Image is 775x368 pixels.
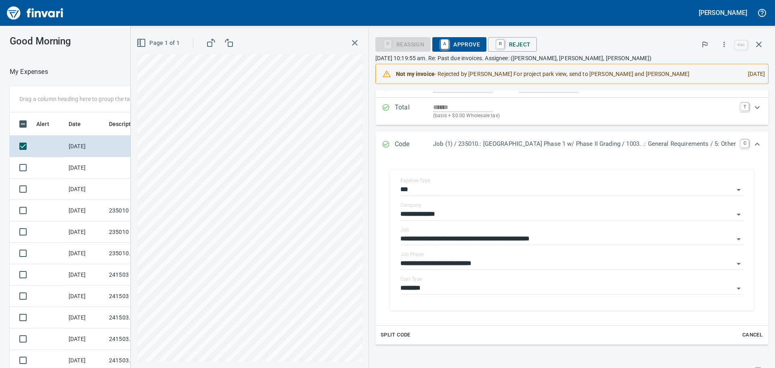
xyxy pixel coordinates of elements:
td: 241503 [106,286,178,307]
a: T [741,103,749,111]
span: Approve [439,38,480,51]
button: Cancel [739,329,765,341]
p: (basis + $0.00 Wholesale tax) [433,112,736,120]
span: Close invoice [733,35,769,54]
button: Open [733,233,744,245]
a: esc [735,40,747,49]
td: [DATE] [65,200,106,221]
span: Alert [36,119,60,129]
p: My Expenses [10,67,48,77]
a: A [441,40,448,48]
div: Expand [375,158,769,345]
label: Cost Type [400,277,422,282]
label: Company [400,203,421,208]
button: RReject [488,37,537,52]
td: [DATE] [65,307,106,328]
td: 241503 [106,264,178,286]
td: [DATE] [65,286,106,307]
button: Open [733,283,744,294]
td: [DATE] [65,243,106,264]
span: Cancel [741,330,763,340]
h5: [PERSON_NAME] [699,8,747,17]
button: Open [733,209,744,220]
span: Description [109,119,139,129]
span: Description [109,119,150,129]
td: [DATE] [65,328,106,350]
button: Open [733,184,744,196]
div: - Rejected by [PERSON_NAME] For project park view, send to [PERSON_NAME] and [PERSON_NAME] [396,67,741,81]
div: [DATE] [741,67,765,81]
button: Page 1 of 1 [135,36,183,50]
td: 241503.8171 [106,328,178,350]
button: Split Code [379,329,413,341]
td: [DATE] [65,264,106,286]
label: Job [400,227,409,232]
button: Flag [696,36,714,53]
td: 235010.8184 [106,243,178,264]
span: Date [69,119,81,129]
span: Page 1 of 1 [138,38,180,48]
div: Reassign [375,40,431,47]
a: R [496,40,504,48]
label: Expense Type [400,178,430,183]
td: [DATE] [65,221,106,243]
td: 235010 [106,221,178,243]
button: More [715,36,733,53]
p: Total [395,103,433,120]
td: [DATE] [65,157,106,179]
p: Code [395,139,433,150]
button: Open [733,258,744,269]
td: 241503.01 [106,307,178,328]
button: AApprove [432,37,486,52]
nav: breadcrumb [10,67,48,77]
div: Expand [375,98,769,125]
a: C [741,139,749,147]
td: 235010 [106,200,178,221]
td: [DATE] [65,136,106,157]
h3: Good Morning [10,36,181,47]
p: Job (1) / 235010.: [GEOGRAPHIC_DATA] Phase 1 w/ Phase II Grading / 1003. .: General Requirements ... [433,139,736,149]
span: Date [69,119,92,129]
strong: Not my invoice [396,71,435,77]
img: Finvari [5,3,65,23]
span: Alert [36,119,49,129]
td: [DATE] [65,179,106,200]
span: Reject [494,38,530,51]
p: Drag a column heading here to group the table [19,95,138,103]
button: [PERSON_NAME] [697,6,749,19]
label: Job Phase [400,252,423,257]
div: Expand [375,131,769,158]
span: Split Code [381,330,411,340]
p: [DATE] 10:19:55 am. Re: Past due invoices. Assignee: ([PERSON_NAME], [PERSON_NAME], [PERSON_NAME]) [375,54,769,62]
